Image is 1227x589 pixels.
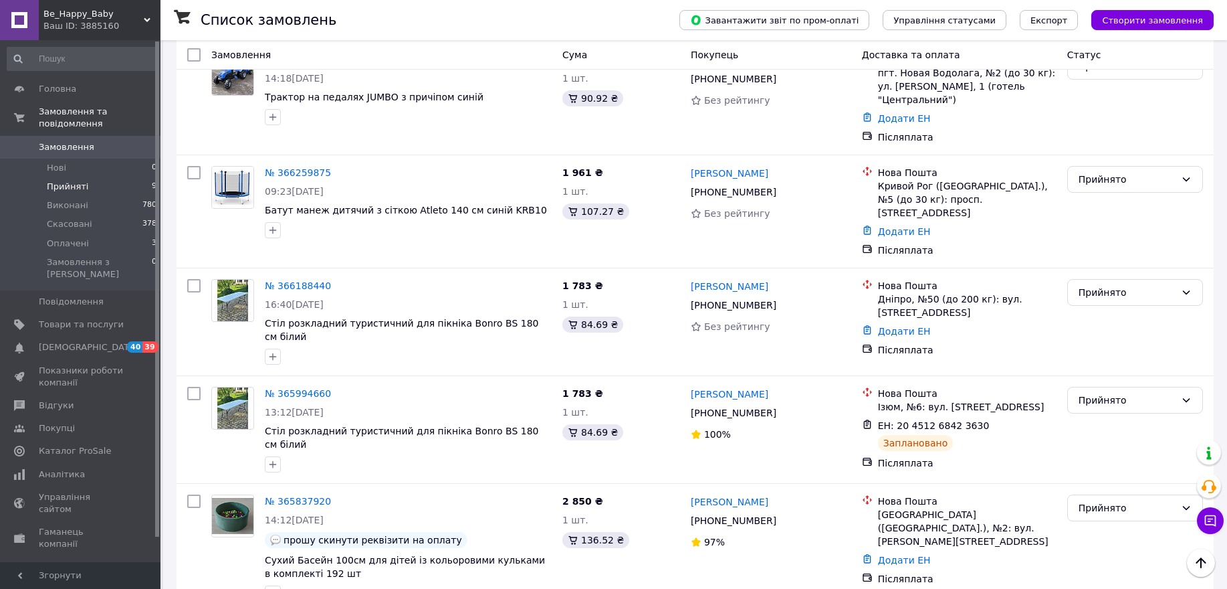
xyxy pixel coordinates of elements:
div: Нова Пошта [878,279,1056,292]
div: [PHONE_NUMBER] [688,296,779,315]
a: Фото товару [211,495,254,537]
span: 2 850 ₴ [562,496,603,507]
a: Фото товару [211,166,254,209]
span: 1 961 ₴ [562,167,603,178]
span: Прийняті [47,181,88,193]
span: Замовлення та повідомлення [39,106,160,130]
div: 90.92 ₴ [562,90,623,106]
div: Нова Пошта [878,387,1056,400]
span: 1 шт. [562,299,588,310]
div: 84.69 ₴ [562,317,623,333]
span: 40 [127,341,142,353]
span: 16:40[DATE] [265,299,324,310]
span: Скасовані [47,218,92,230]
span: Cума [562,50,587,60]
span: Нові [47,162,66,174]
span: Доставка та оплата [862,50,960,60]
span: Управління статусами [893,15,996,25]
span: Показники роботи компанії [39,365,124,389]
img: :speech_balloon: [270,535,281,545]
a: Сухий Басейн 100см для дітей із кольоровими кульками в комплекті 192 шт [265,555,545,579]
a: № 366259875 [265,167,331,178]
div: [PHONE_NUMBER] [688,183,779,201]
div: [GEOGRAPHIC_DATA] ([GEOGRAPHIC_DATA].), №2: вул. [PERSON_NAME][STREET_ADDRESS] [878,508,1056,548]
span: Без рейтингу [704,321,770,332]
a: Батут манеж дитячий з сіткою Atleto 140 см синій KRB10 [265,205,547,216]
span: Оплачені [47,238,89,250]
div: Дніпро, №50 (до 200 кг): вул. [STREET_ADDRESS] [878,292,1056,319]
span: 1 шт. [562,515,588,525]
div: Прийнято [1079,393,1176,408]
div: 136.52 ₴ [562,532,629,548]
span: 9 [152,181,156,193]
span: Маркет [39,562,73,574]
span: Каталог ProSale [39,445,111,457]
h1: Список замовлень [201,12,336,28]
a: Стіл розкладний туристичний для пікніка Bonro BS 180 см білий [265,426,538,450]
a: [PERSON_NAME] [691,280,768,293]
div: Нова Пошта [878,166,1056,179]
a: № 365994660 [265,388,331,399]
a: Фото товару [211,53,254,96]
a: Фото товару [211,279,254,322]
span: Управління сайтом [39,491,124,515]
img: Фото товару [212,498,253,535]
a: Трактор на педалях JUMBO з причіпом синій [265,92,483,102]
div: Кривой Рог ([GEOGRAPHIC_DATA].), №5 (до 30 кг): просп. [STREET_ADDRESS] [878,179,1056,220]
div: Прийнято [1079,501,1176,515]
button: Експорт [1020,10,1079,30]
div: [PHONE_NUMBER] [688,511,779,530]
button: Управління статусами [883,10,1006,30]
span: прошу скинути реквізити на оплату [284,535,462,545]
button: Чат з покупцем [1197,507,1224,534]
span: Покупці [39,422,75,434]
span: Стіл розкладний туристичний для пікніка Bonro BS 180 см білий [265,318,538,342]
span: 100% [704,429,731,440]
img: Фото товару [217,280,249,321]
img: Фото товару [212,167,253,208]
span: 14:12[DATE] [265,515,324,525]
a: [PERSON_NAME] [691,388,768,401]
a: Додати ЕН [878,326,931,337]
button: Створити замовлення [1091,10,1214,30]
span: Покупець [691,50,738,60]
span: Замовлення [39,141,94,153]
span: Відгуки [39,400,74,412]
span: Виконані [47,199,88,212]
div: Нова Пошта [878,495,1056,508]
span: ЕН: 20 4512 6842 3630 [878,420,990,431]
span: Створити замовлення [1102,15,1203,25]
span: 1 783 ₴ [562,280,603,291]
span: Завантажити звіт по пром-оплаті [690,14,859,26]
div: Заплановано [878,435,954,451]
div: [PHONE_NUMBER] [688,404,779,422]
span: 1 783 ₴ [562,388,603,399]
span: 780 [142,199,156,212]
div: Післяплата [878,343,1056,357]
div: Прийнято [1079,172,1176,187]
a: № 365837920 [265,496,331,507]
span: Головна [39,83,76,95]
span: 09:23[DATE] [265,186,324,197]
button: Завантажити звіт по пром-оплаті [679,10,869,30]
span: Статус [1067,50,1101,60]
a: № 366188440 [265,280,331,291]
span: Повідомлення [39,296,104,308]
span: [DEMOGRAPHIC_DATA] [39,341,138,353]
a: Додати ЕН [878,226,931,237]
div: пгт. Новая Водолага, №2 (до 30 кг): ул. [PERSON_NAME], 1 (готель "Центральний") [878,66,1056,106]
span: Без рейтингу [704,95,770,106]
span: 3 [152,238,156,250]
span: 0 [152,256,156,280]
span: 0 [152,162,156,174]
span: 14:18[DATE] [265,73,324,84]
span: Гаманець компанії [39,526,124,550]
div: Післяплата [878,572,1056,586]
div: Післяплата [878,131,1056,144]
a: Додати ЕН [878,113,931,124]
span: Без рейтингу [704,208,770,219]
span: Товари та послуги [39,319,124,331]
span: 1 шт. [562,73,588,84]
